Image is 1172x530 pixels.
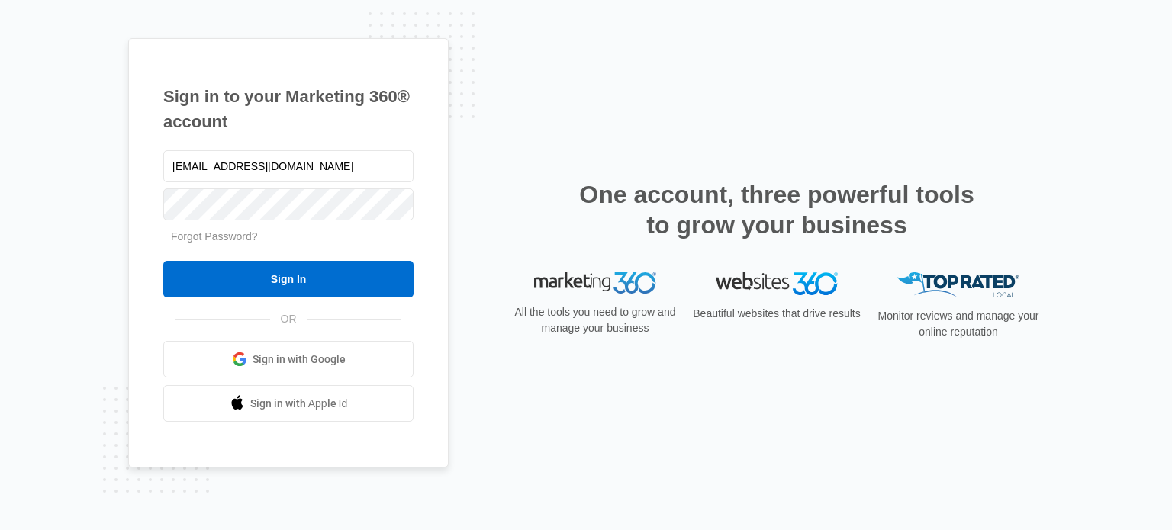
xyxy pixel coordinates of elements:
h2: One account, three powerful tools to grow your business [575,179,979,240]
img: Websites 360 [716,272,838,294]
input: Email [163,150,414,182]
img: Top Rated Local [897,272,1019,297]
a: Forgot Password? [171,230,258,243]
a: Sign in with Google [163,341,414,377]
a: Sign in with Apple Id [163,385,414,422]
p: All the tools you need to grow and manage your business [510,304,681,336]
img: Marketing 360 [534,272,656,294]
span: OR [270,311,307,327]
p: Monitor reviews and manage your online reputation [873,308,1044,340]
input: Sign In [163,261,414,297]
p: Beautiful websites that drive results [691,306,862,322]
h1: Sign in to your Marketing 360® account [163,84,414,134]
span: Sign in with Google [253,352,346,368]
span: Sign in with Apple Id [250,396,348,412]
